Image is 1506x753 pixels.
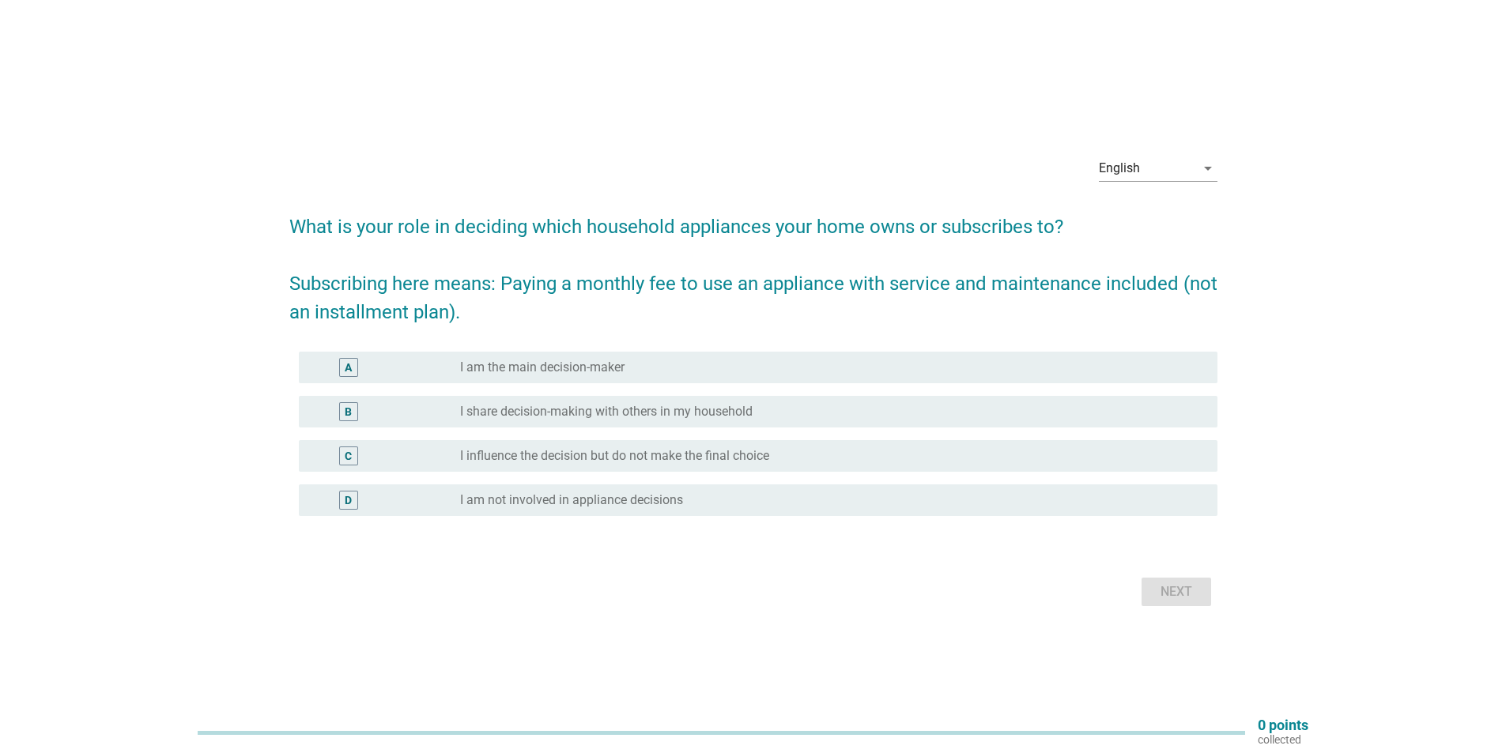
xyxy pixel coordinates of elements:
[1099,161,1140,175] div: English
[460,448,769,464] label: I influence the decision but do not make the final choice
[345,447,352,464] div: C
[1258,732,1308,747] p: collected
[345,403,352,420] div: B
[345,491,352,508] div: D
[460,360,625,375] label: I am the main decision-maker
[1258,718,1308,732] p: 0 points
[460,492,683,508] label: I am not involved in appliance decisions
[460,404,753,420] label: I share decision-making with others in my household
[289,197,1217,326] h2: What is your role in deciding which household appliances your home owns or subscribes to? Subscri...
[1198,159,1217,178] i: arrow_drop_down
[345,359,352,375] div: A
